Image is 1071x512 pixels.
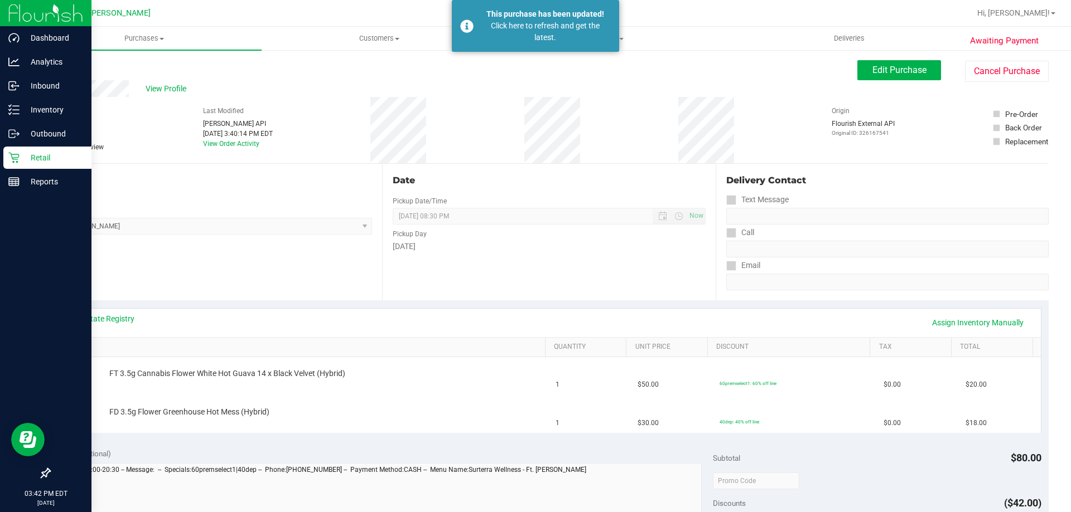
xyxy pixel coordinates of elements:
span: $0.00 [884,418,901,428]
a: Quantity [554,343,622,352]
div: [PERSON_NAME] API [203,119,273,129]
a: Customers [262,27,496,50]
span: Customers [262,33,496,43]
span: 40dep: 40% off line [720,419,759,425]
p: Retail [20,151,86,164]
a: Unit Price [635,343,703,352]
a: Deliveries [732,27,967,50]
label: Last Modified [203,106,244,116]
button: Edit Purchase [857,60,941,80]
input: Promo Code [713,472,799,489]
span: 1 [556,418,559,428]
span: $0.00 [884,379,901,390]
span: $30.00 [638,418,659,428]
p: Dashboard [20,31,86,45]
div: Flourish External API [832,119,895,137]
div: Pre-Order [1005,109,1038,120]
p: [DATE] [5,499,86,507]
label: Email [726,257,760,274]
div: Back Order [1005,122,1042,133]
a: Purchases [27,27,262,50]
div: Location [49,174,372,187]
div: Replacement [1005,136,1048,147]
span: Subtotal [713,454,740,462]
inline-svg: Inbound [8,80,20,91]
a: Discount [716,343,866,352]
span: 60premselect1: 60% off line [720,381,776,386]
div: This purchase has been updated! [480,8,611,20]
span: Purchases [27,33,262,43]
a: SKU [66,343,541,352]
a: Assign Inventory Manually [925,313,1031,332]
p: Inbound [20,79,86,92]
input: Format: (999) 999-9999 [726,208,1049,225]
input: Format: (999) 999-9999 [726,241,1049,257]
span: FD 3.5g Flower Greenhouse Hot Mess (Hybrid) [109,407,269,417]
label: Origin [832,106,850,116]
p: Inventory [20,103,86,116]
inline-svg: Reports [8,176,20,187]
span: View Profile [146,83,190,95]
inline-svg: Dashboard [8,32,20,43]
span: Deliveries [819,33,880,43]
label: Call [726,225,754,241]
p: Analytics [20,55,86,69]
span: 1 [556,379,559,390]
p: Outbound [20,127,86,140]
div: Delivery Contact [726,174,1049,187]
a: Tax [879,343,947,352]
div: [DATE] [393,241,705,252]
span: $18.00 [966,418,987,428]
span: ($42.00) [1004,497,1041,509]
iframe: Resource center [11,423,45,456]
span: Hi, [PERSON_NAME]! [977,8,1050,17]
p: 03:42 PM EDT [5,489,86,499]
a: View State Registry [67,313,134,324]
div: Date [393,174,705,187]
label: Pickup Day [393,229,427,239]
div: [DATE] 3:40:14 PM EDT [203,129,273,139]
label: Pickup Date/Time [393,196,447,206]
span: FT 3.5g Cannabis Flower White Hot Guava 14 x Black Velvet (Hybrid) [109,368,345,379]
inline-svg: Retail [8,152,20,163]
span: $80.00 [1011,452,1041,464]
span: Edit Purchase [872,65,927,75]
a: View Order Activity [203,140,259,148]
button: Cancel Purchase [965,61,1049,82]
inline-svg: Analytics [8,56,20,67]
span: Awaiting Payment [970,35,1039,47]
a: Total [960,343,1028,352]
label: Text Message [726,192,789,208]
span: Ft. [PERSON_NAME] [78,8,151,18]
span: $20.00 [966,379,987,390]
span: $50.00 [638,379,659,390]
div: Click here to refresh and get the latest. [480,20,611,43]
inline-svg: Inventory [8,104,20,115]
p: Original ID: 326167541 [832,129,895,137]
p: Reports [20,175,86,188]
inline-svg: Outbound [8,128,20,139]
